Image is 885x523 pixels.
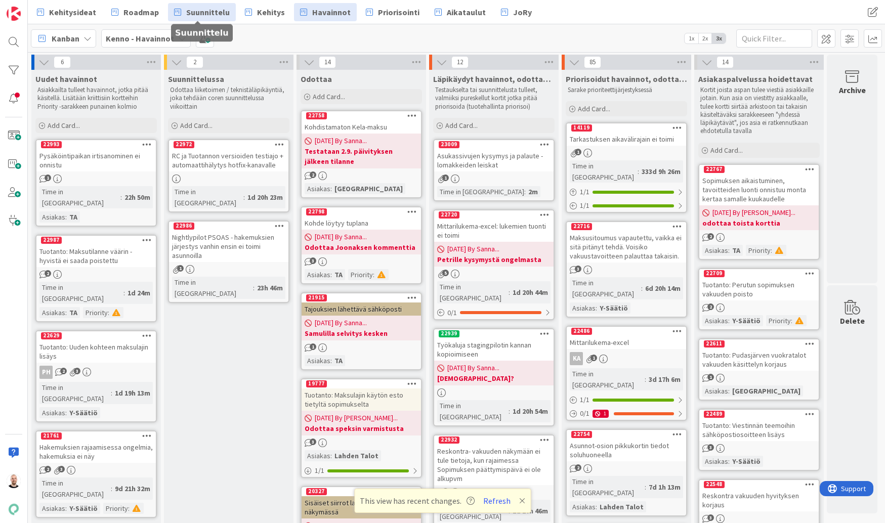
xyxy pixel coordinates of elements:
div: Asiakas [305,183,330,194]
div: 21761Hakemuksien rajaamisessa ongelmia, hakemuksia ei näy [36,431,156,463]
a: 22758Kohdistamaton Kela-maksu[DATE] By Sanna...Testataan 2.9. päivityksen jälkeen tilanneAsiakas:... [301,110,422,198]
div: Sisäiset siirrot laskut ja maksut -näkymässä [302,496,421,518]
span: [DATE] By [PERSON_NAME]... [712,207,795,218]
span: 2 [45,466,51,472]
div: 22767 [699,165,819,174]
span: Roadmap [123,6,159,18]
div: Time in [GEOGRAPHIC_DATA] [437,281,509,303]
span: : [123,287,125,298]
div: Time in [GEOGRAPHIC_DATA] [570,277,641,299]
div: 22709 [699,269,819,278]
span: JoRy [513,6,532,18]
span: : [111,387,112,399]
a: JoRy [495,3,538,21]
div: 22758 [302,111,421,120]
div: 22h 50m [122,192,153,203]
div: 1/1 [567,394,686,406]
span: 3x [712,33,726,43]
div: 22798Kohde löytyy tuplana [302,207,421,230]
div: 22754Asunnot-osion pikkukortin tiedot soluhuoneella [567,430,686,461]
div: 22767 [704,166,725,173]
div: 22716 [571,223,592,230]
a: Kehitysideat [31,3,102,21]
div: 22489 [699,410,819,419]
div: 21915 [306,294,327,301]
div: Tuotanto: Maksutilanne väärin - hyvistä ei saada poistettu [36,245,156,267]
div: 22611 [704,340,725,347]
span: [DATE] By Sanna... [447,363,499,373]
span: 1 [310,343,316,350]
div: 22987 [36,236,156,245]
div: Asiakas [39,211,65,223]
div: 3d 17h 6m [646,374,683,385]
div: 1/1 [302,464,421,477]
div: 22611 [699,339,819,348]
span: Aikataulut [447,6,486,18]
span: 0 / 1 [447,308,457,318]
div: Tuotanto: Perutun sopimuksen vakuuden poisto [699,278,819,300]
input: Quick Filter... [736,29,812,48]
span: Support [21,2,46,14]
div: RC ja Tuotannon versioiden testiajo + automaattihälytys hotfix-kanavalle [169,149,288,171]
div: Asiakas [570,501,596,512]
div: 1d 20h 23m [245,192,285,203]
span: Havainnot [312,6,351,18]
div: 22629 [41,332,62,339]
span: : [509,406,510,417]
div: 14119 [571,124,592,132]
div: 19777Tuotanto: Maksulajin käytön esto tietyltä sopimukselta [302,379,421,411]
div: 0/1 [434,307,554,319]
a: 22754Asunnot-osion pikkukortin tiedot soluhuoneellaTime in [GEOGRAPHIC_DATA]:7d 1h 13mAsiakas:Lah... [566,429,687,516]
div: 22986Nightlypilot PSOAS - hakemuksien järjestys vanhin ensin ei toimi asunnoilla [169,222,288,262]
a: 22720Mittarilukema-excel: lukemien tuonti ei toimi[DATE] By Sanna...Petrille kysymystä ongelmasta... [433,209,555,320]
div: 19777 [306,380,327,387]
span: : [65,407,67,418]
div: 9d 21h 32m [112,483,153,494]
div: 22767Sopimuksen aikaistuminen, tavoitteiden luonti onnistuu monta kertaa samalle kuukaudelle [699,165,819,205]
span: 2 [707,303,714,310]
span: Suunnittelu [186,6,230,18]
span: : [128,503,130,514]
div: Time in [GEOGRAPHIC_DATA] [39,186,120,208]
a: 22767Sopimuksen aikaistuminen, tavoitteiden luonti onnistuu monta kertaa samalle kuukaudelle[DATE... [698,164,820,260]
span: 6 [54,56,71,68]
div: 22716 [567,222,686,231]
div: 1d 24m [125,287,153,298]
span: Kanban [52,32,79,45]
div: TA [730,245,743,256]
div: 22486 [571,328,592,335]
div: 7d 1h 13m [646,482,683,493]
div: Kohdistamaton Kela-maksu [302,120,421,134]
div: Nightlypilot PSOAS - hakemuksien järjestys vanhin ensin ei toimi asunnoilla [169,231,288,262]
div: Hakemuksien rajaamisessa ongelmia, hakemuksia ei näy [36,441,156,463]
div: Lahden Talot [597,501,646,512]
img: Visit kanbanzone.com [7,7,21,21]
span: 0 / 1 [580,408,589,419]
div: 22939Työkaluja stagingpilotin kannan kopioimiseen [434,329,554,361]
div: 22758 [306,112,327,119]
span: 1x [685,33,698,43]
div: 2m [526,186,540,197]
div: 22993 [36,140,156,149]
span: 1 [591,355,597,361]
a: 22611Tuotanto: Pudasjärven vuokratalot vakuuden käsittelyn korjausAsiakas:[GEOGRAPHIC_DATA] [698,338,820,401]
div: 23009 [434,140,554,149]
span: [DATE] By Sanna... [315,232,367,242]
div: Tarkastuksen aikavälirajain ei toimi [567,133,686,146]
span: 3 [58,466,65,472]
span: Priorisointi [378,6,419,18]
div: KA [570,352,583,365]
span: : [771,245,772,256]
a: Suunnittelu [168,3,236,21]
span: : [728,456,730,467]
div: Priority [766,315,791,326]
span: Add Card... [578,104,610,113]
span: : [330,355,332,366]
div: Maksusitoumus vapautettu, vaikka ei sitä pitänyt tehdä. Voisiko vakuustavoitteen palauttaa takaisin. [567,231,686,263]
div: 22629Tuotanto: Uuden kohteen maksulajin lisäys [36,331,156,363]
span: : [330,450,332,461]
a: Havainnot [294,3,357,21]
div: 1d 19h 13m [112,387,153,399]
div: Y-Säätiö [730,456,763,467]
div: Työkaluja stagingpilotin kannan kopioimiseen [434,338,554,361]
